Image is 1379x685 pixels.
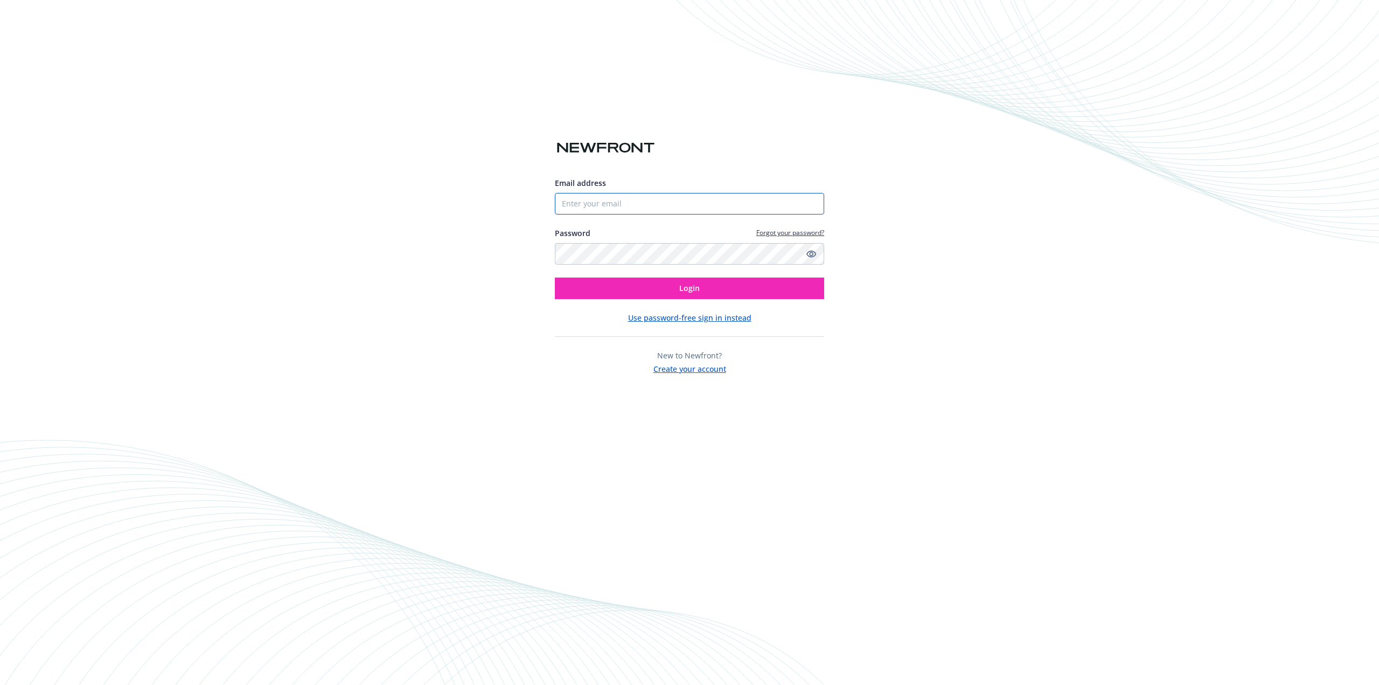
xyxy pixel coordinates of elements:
[555,178,606,188] span: Email address
[657,350,722,361] span: New to Newfront?
[555,278,824,299] button: Login
[555,243,824,265] input: Enter your password
[555,193,824,215] input: Enter your email
[628,312,751,323] button: Use password-free sign in instead
[679,283,700,293] span: Login
[756,228,824,237] a: Forgot your password?
[555,227,590,239] label: Password
[653,361,726,375] button: Create your account
[805,247,818,260] a: Show password
[555,139,657,157] img: Newfront logo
